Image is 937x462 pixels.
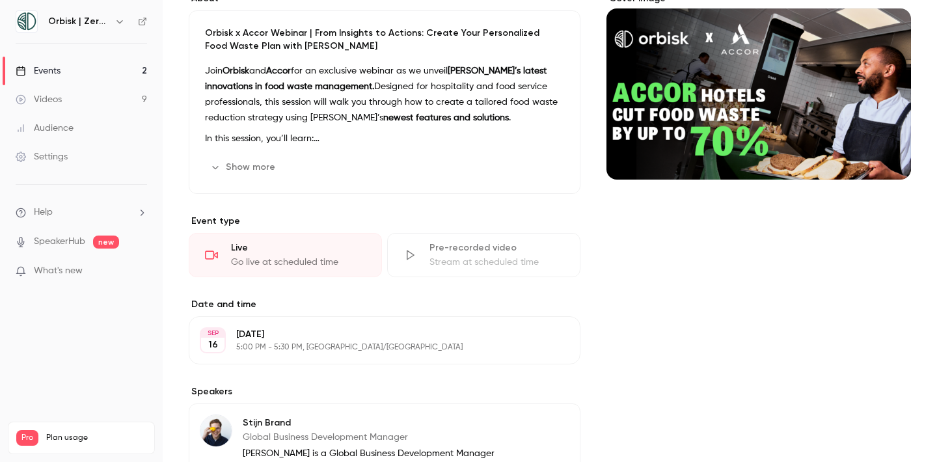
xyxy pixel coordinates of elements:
[429,241,564,254] div: Pre-recorded video
[205,131,564,146] p: In this session, you’ll learn:
[205,63,564,126] p: Join and for an exclusive webinar as we unveil Designed for hospitality and food service professi...
[266,66,291,75] strong: Accor
[231,241,366,254] div: Live
[93,236,119,249] span: new
[34,264,83,278] span: What's new
[236,328,511,341] p: [DATE]
[231,256,366,269] div: Go live at scheduled time
[16,430,38,446] span: Pro
[34,206,53,219] span: Help
[383,113,509,122] strong: newest features and solutions
[205,157,283,178] button: Show more
[16,11,37,32] img: Orbisk | Zero Food Waste
[236,342,511,353] p: 5:00 PM - 5:30 PM, [GEOGRAPHIC_DATA]/[GEOGRAPHIC_DATA]
[200,415,232,446] img: Stijn Brand
[243,431,496,444] p: Global Business Development Manager
[16,206,147,219] li: help-dropdown-opener
[201,329,224,338] div: SEP
[243,416,496,429] p: Stijn Brand
[189,233,382,277] div: LiveGo live at scheduled time
[16,64,61,77] div: Events
[189,385,580,398] label: Speakers
[48,15,109,28] h6: Orbisk | Zero Food Waste
[205,27,564,53] p: Orbisk x Accor Webinar | From Insights to Actions: Create Your Personalized Food Waste Plan with ...
[16,122,74,135] div: Audience
[189,215,580,228] p: Event type
[16,93,62,106] div: Videos
[387,233,580,277] div: Pre-recorded videoStream at scheduled time
[46,433,146,443] span: Plan usage
[223,66,249,75] strong: Orbisk
[34,235,85,249] a: SpeakerHub
[189,298,580,311] label: Date and time
[208,338,218,351] p: 16
[429,256,564,269] div: Stream at scheduled time
[16,150,68,163] div: Settings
